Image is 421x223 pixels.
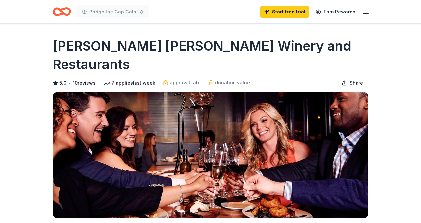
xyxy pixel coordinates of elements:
[312,6,359,18] a: Earn Rewards
[89,8,136,16] span: Bridge the Gap Gala
[73,79,96,87] button: 10reviews
[170,79,201,87] span: approval rate
[53,37,368,74] h1: [PERSON_NAME] [PERSON_NAME] Winery and Restaurants
[260,6,309,18] a: Start free trial
[209,79,250,87] a: donation value
[76,5,149,18] button: Bridge the Gap Gala
[336,76,368,89] button: Share
[59,79,67,87] span: 5.0
[69,80,71,86] span: •
[350,79,363,87] span: Share
[53,4,71,19] a: Home
[163,79,201,87] a: approval rate
[53,92,368,218] img: Image for Cooper's Hawk Winery and Restaurants
[104,79,155,87] div: 7 applies last week
[215,79,250,87] span: donation value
